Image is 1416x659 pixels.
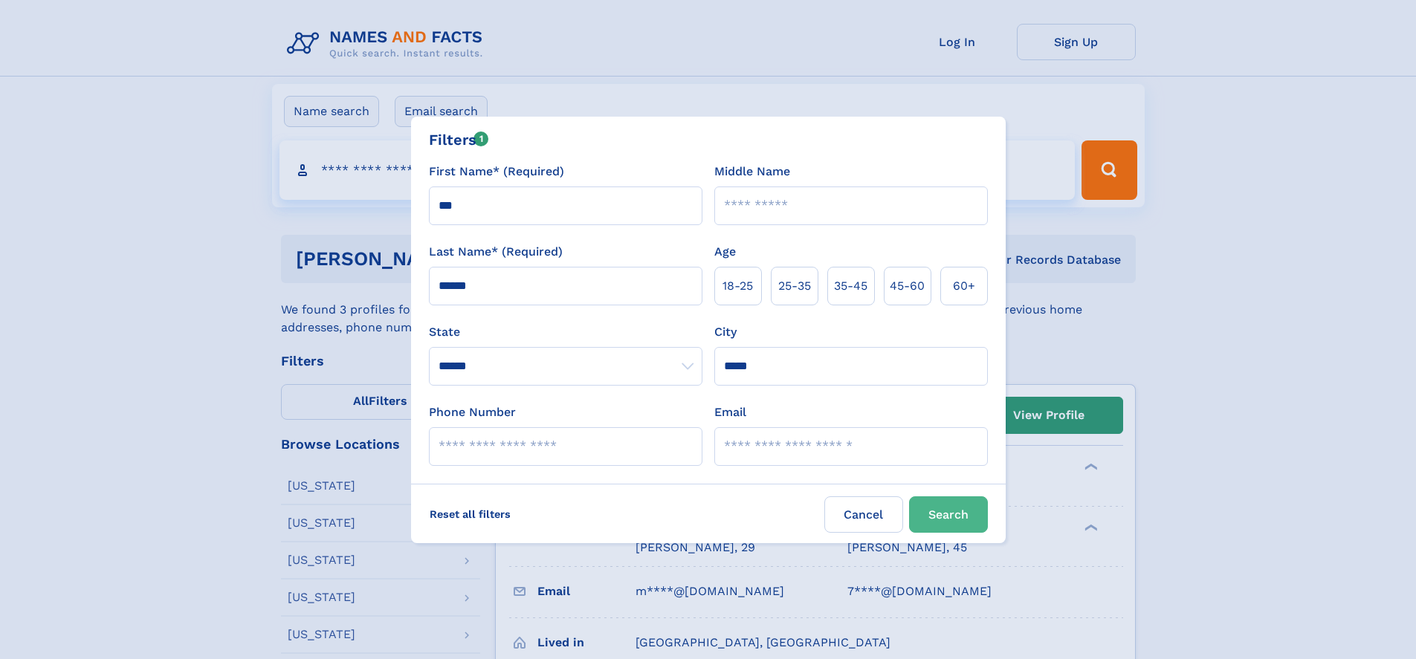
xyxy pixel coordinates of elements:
[824,496,903,533] label: Cancel
[909,496,988,533] button: Search
[714,323,737,341] label: City
[834,277,867,295] span: 35‑45
[429,243,563,261] label: Last Name* (Required)
[429,129,489,151] div: Filters
[722,277,753,295] span: 18‑25
[714,403,746,421] label: Email
[429,403,516,421] label: Phone Number
[714,243,736,261] label: Age
[714,163,790,181] label: Middle Name
[890,277,925,295] span: 45‑60
[420,496,520,532] label: Reset all filters
[778,277,811,295] span: 25‑35
[953,277,975,295] span: 60+
[429,323,702,341] label: State
[429,163,564,181] label: First Name* (Required)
